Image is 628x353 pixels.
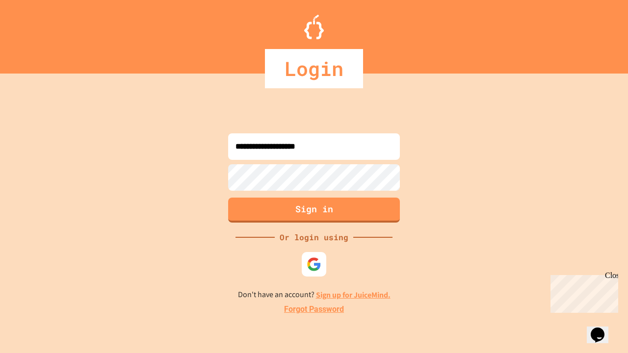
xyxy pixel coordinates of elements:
img: google-icon.svg [307,257,321,272]
a: Sign up for JuiceMind. [316,290,391,300]
img: Logo.svg [304,15,324,39]
div: Login [265,49,363,88]
iframe: chat widget [587,314,618,343]
a: Forgot Password [284,303,344,315]
iframe: chat widget [547,271,618,313]
button: Sign in [228,198,400,223]
div: Chat with us now!Close [4,4,68,62]
div: Or login using [275,231,353,243]
p: Don't have an account? [238,289,391,301]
